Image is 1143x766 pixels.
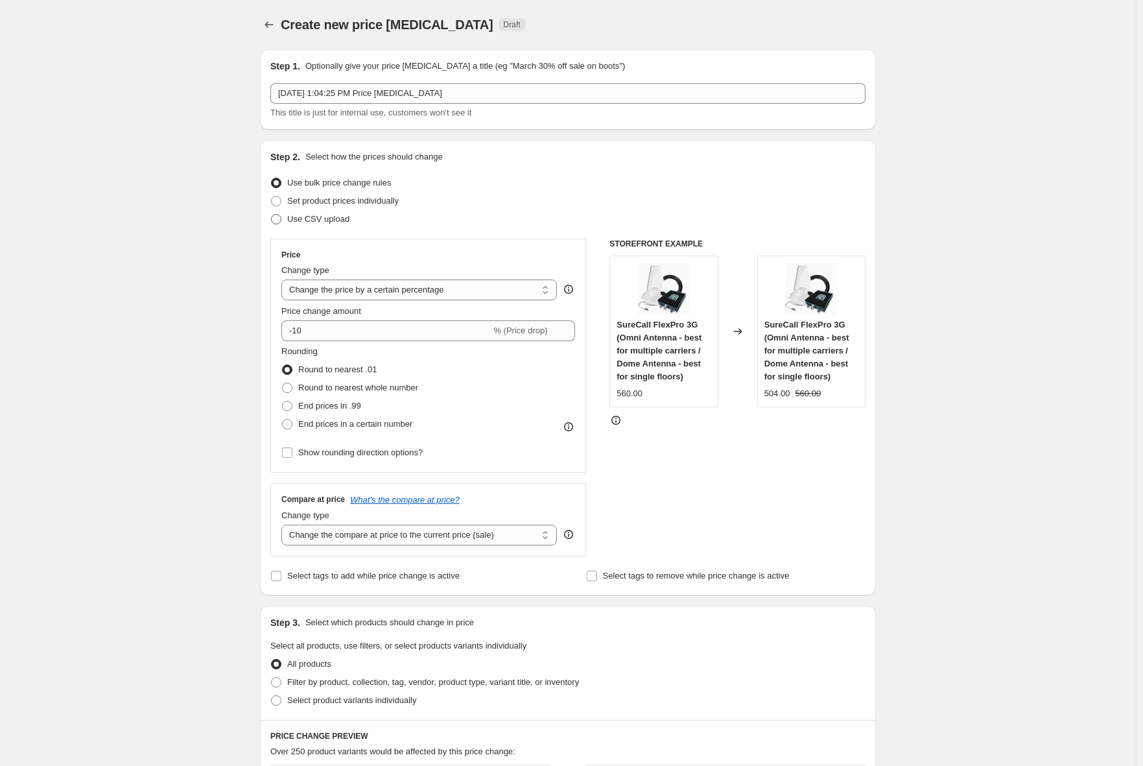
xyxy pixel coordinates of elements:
span: All products [287,659,331,669]
span: Use bulk price change rules [287,178,391,187]
span: This title is just for internal use, customers won't see it [270,108,471,117]
h2: Step 3. [270,616,300,629]
span: Use CSV upload [287,214,349,224]
h2: Step 1. [270,60,300,73]
h2: Step 2. [270,150,300,163]
span: Select tags to add while price change is active [287,571,460,580]
span: Change type [281,510,329,520]
span: Over 250 product variants would be affected by this price change: [270,747,515,756]
span: Round to nearest .01 [298,365,377,374]
h6: PRICE CHANGE PREVIEW [270,731,866,741]
span: Filter by product, collection, tag, vendor, product type, variant title, or inventory [287,677,579,687]
span: Select tags to remove while price change is active [603,571,790,580]
p: Select which products should change in price [305,616,474,629]
p: Select how the prices should change [305,150,443,163]
span: Price change amount [281,306,361,316]
h3: Price [281,250,300,260]
span: Rounding [281,346,318,356]
span: Change type [281,265,329,275]
span: Round to nearest whole number [298,383,418,392]
span: Set product prices individually [287,196,399,206]
div: 560.00 [617,387,642,400]
span: Select all products, use filters, or select products variants individually [270,641,526,651]
div: 504.00 [764,387,790,400]
button: What's the compare at price? [350,495,460,505]
strike: 560.00 [795,387,821,400]
input: 30% off holiday sale [270,83,866,104]
span: Create new price [MEDICAL_DATA] [281,18,493,32]
input: -15 [281,320,491,341]
img: FlexPro3G_OmniDome_1024x1024_800ffef9-169e-4ee8-936d-63b500939317_80x.jpg [638,263,690,315]
span: Show rounding direction options? [298,448,423,457]
span: SureCall FlexPro 3G (Omni Antenna - best for multiple carriers / Dome Antenna - best for single f... [764,320,849,381]
h6: STOREFRONT EXAMPLE [609,239,866,249]
button: Price change jobs [260,16,278,34]
div: help [562,283,575,296]
span: Draft [504,19,521,30]
span: Select product variants individually [287,695,416,705]
span: End prices in .99 [298,401,361,411]
img: FlexPro3G_OmniDome_1024x1024_800ffef9-169e-4ee8-936d-63b500939317_80x.jpg [785,263,837,315]
div: help [562,528,575,541]
p: Optionally give your price [MEDICAL_DATA] a title (eg "March 30% off sale on boots") [305,60,625,73]
span: % (Price drop) [493,326,547,335]
h3: Compare at price [281,494,345,505]
span: SureCall FlexPro 3G (Omni Antenna - best for multiple carriers / Dome Antenna - best for single f... [617,320,701,381]
span: End prices in a certain number [298,419,412,429]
